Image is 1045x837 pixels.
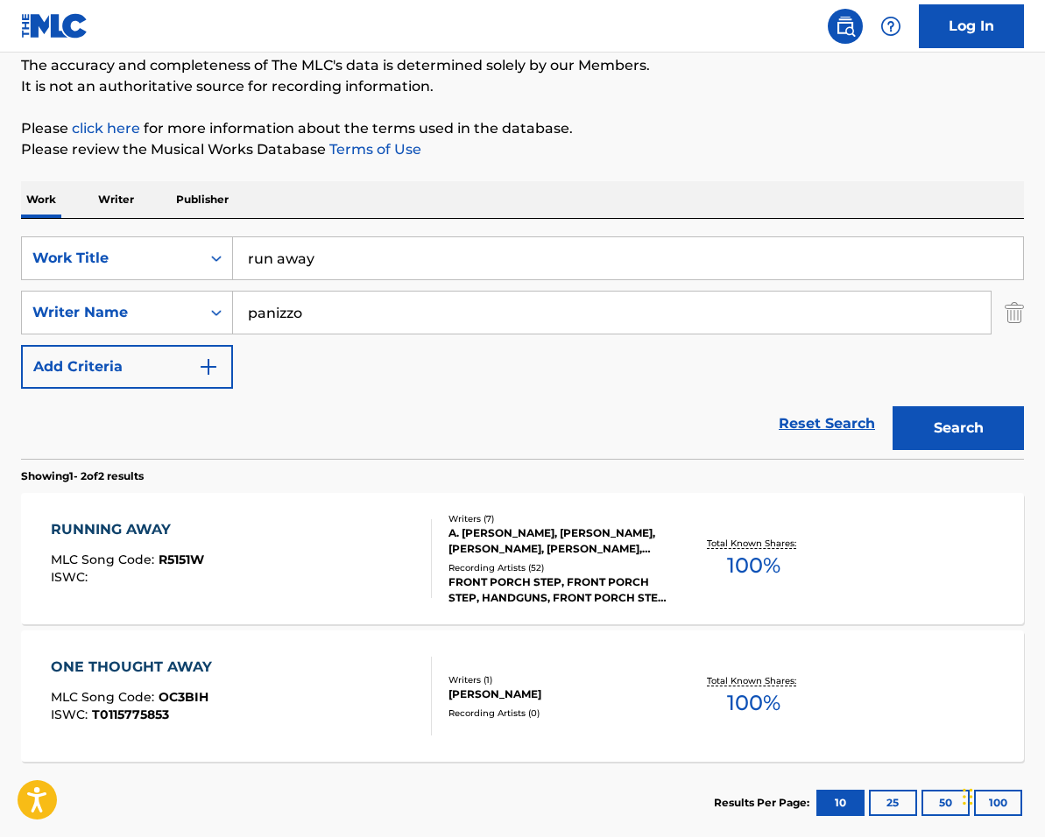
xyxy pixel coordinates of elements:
p: Please for more information about the terms used in the database. [21,118,1024,139]
span: MLC Song Code : [51,552,159,567]
p: The accuracy and completeness of The MLC's data is determined solely by our Members. [21,55,1024,76]
a: click here [72,120,140,137]
img: search [835,16,856,37]
a: RUNNING AWAYMLC Song Code:R5151WISWC:Writers (7)A. [PERSON_NAME], [PERSON_NAME], [PERSON_NAME], [... [21,493,1024,624]
img: Delete Criterion [1005,291,1024,334]
div: ONE THOUGHT AWAY [51,657,221,678]
div: [PERSON_NAME] [448,686,670,702]
button: 25 [869,790,917,816]
span: MLC Song Code : [51,689,159,705]
img: help [880,16,901,37]
p: Showing 1 - 2 of 2 results [21,468,144,484]
p: Total Known Shares: [707,537,801,550]
span: 100 % [727,687,780,719]
div: Writer Name [32,302,190,323]
div: A. [PERSON_NAME], [PERSON_NAME], [PERSON_NAME], [PERSON_NAME], [PERSON_NAME], [PERSON_NAME] [448,525,670,557]
div: Writers ( 7 ) [448,512,670,525]
button: 50 [921,790,970,816]
span: ISWC : [51,707,92,722]
div: FRONT PORCH STEP, FRONT PORCH STEP, HANDGUNS, FRONT PORCH STEP, HANDGUNS [448,574,670,606]
p: Please review the Musical Works Database [21,139,1024,160]
span: OC3BIH [159,689,208,705]
div: Recording Artists ( 0 ) [448,707,670,720]
div: Help [873,9,908,44]
button: Search [893,406,1024,450]
span: R5151W [159,552,204,567]
div: Recording Artists ( 52 ) [448,561,670,574]
span: T0115775853 [92,707,169,722]
div: RUNNING AWAY [51,519,204,540]
span: 100 % [727,550,780,581]
iframe: Chat Widget [957,753,1045,837]
p: Total Known Shares: [707,674,801,687]
a: Reset Search [770,404,884,443]
form: Search Form [21,236,1024,459]
a: Log In [919,4,1024,48]
p: It is not an authoritative source for recording information. [21,76,1024,97]
a: Public Search [828,9,863,44]
div: Writers ( 1 ) [448,673,670,686]
button: Add Criteria [21,345,233,389]
p: Results Per Page: [714,795,814,811]
div: Work Title [32,248,190,269]
span: ISWC : [51,569,92,585]
p: Publisher [171,181,234,218]
img: MLC Logo [21,13,88,39]
a: Terms of Use [326,141,421,158]
p: Work [21,181,61,218]
button: 10 [816,790,865,816]
img: 9d2ae6d4665cec9f34b9.svg [198,356,219,377]
div: Drag [963,770,973,823]
a: ONE THOUGHT AWAYMLC Song Code:OC3BIHISWC:T0115775853Writers (1)[PERSON_NAME]Recording Artists (0)... [21,630,1024,762]
p: Writer [93,181,139,218]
